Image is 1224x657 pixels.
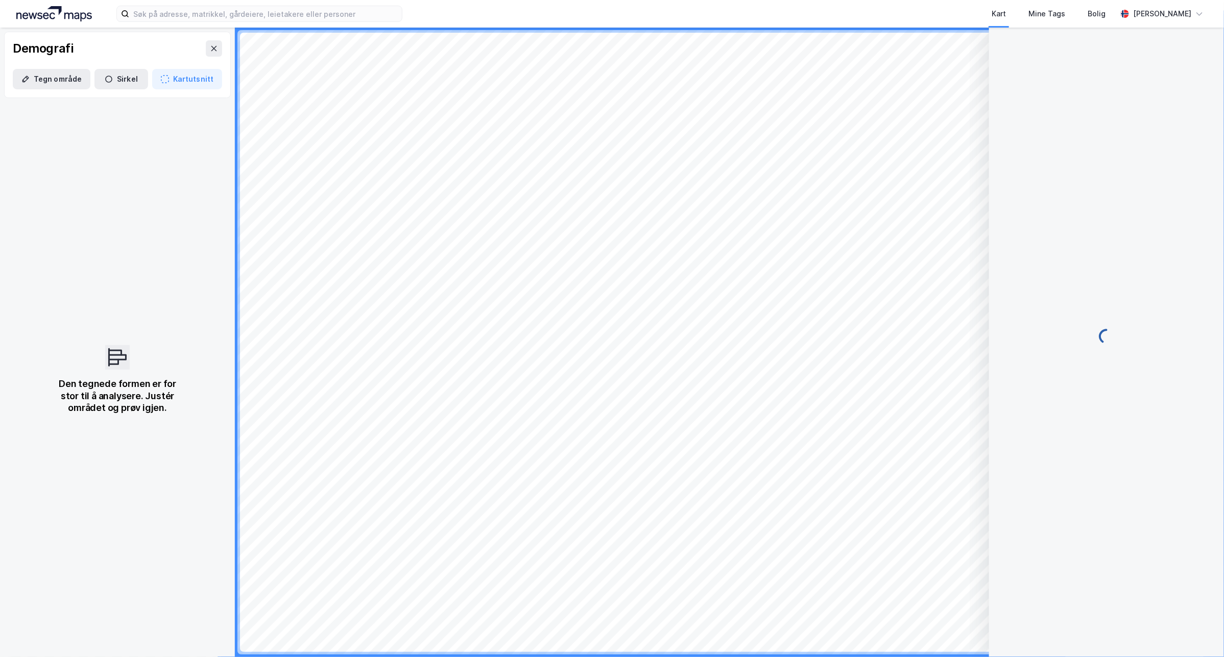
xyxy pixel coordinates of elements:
img: spinner.a6d8c91a73a9ac5275cf975e30b51cfb.svg [1098,328,1115,345]
div: Demografi [13,40,73,57]
img: logo.a4113a55bc3d86da70a041830d287a7e.svg [16,6,92,21]
div: Kart [992,8,1006,20]
div: [PERSON_NAME] [1133,8,1191,20]
button: Sirkel [94,69,148,89]
div: Mine Tags [1028,8,1065,20]
div: Den tegnede formen er for stor til å analysere. Justér området og prøv igjen. [52,378,183,415]
input: Søk på adresse, matrikkel, gårdeiere, leietakere eller personer [129,6,402,21]
iframe: Chat Widget [1173,608,1224,657]
button: Kartutsnitt [152,69,222,89]
button: Tegn område [13,69,90,89]
div: Bolig [1088,8,1106,20]
div: Kontrollprogram for chat [1173,608,1224,657]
